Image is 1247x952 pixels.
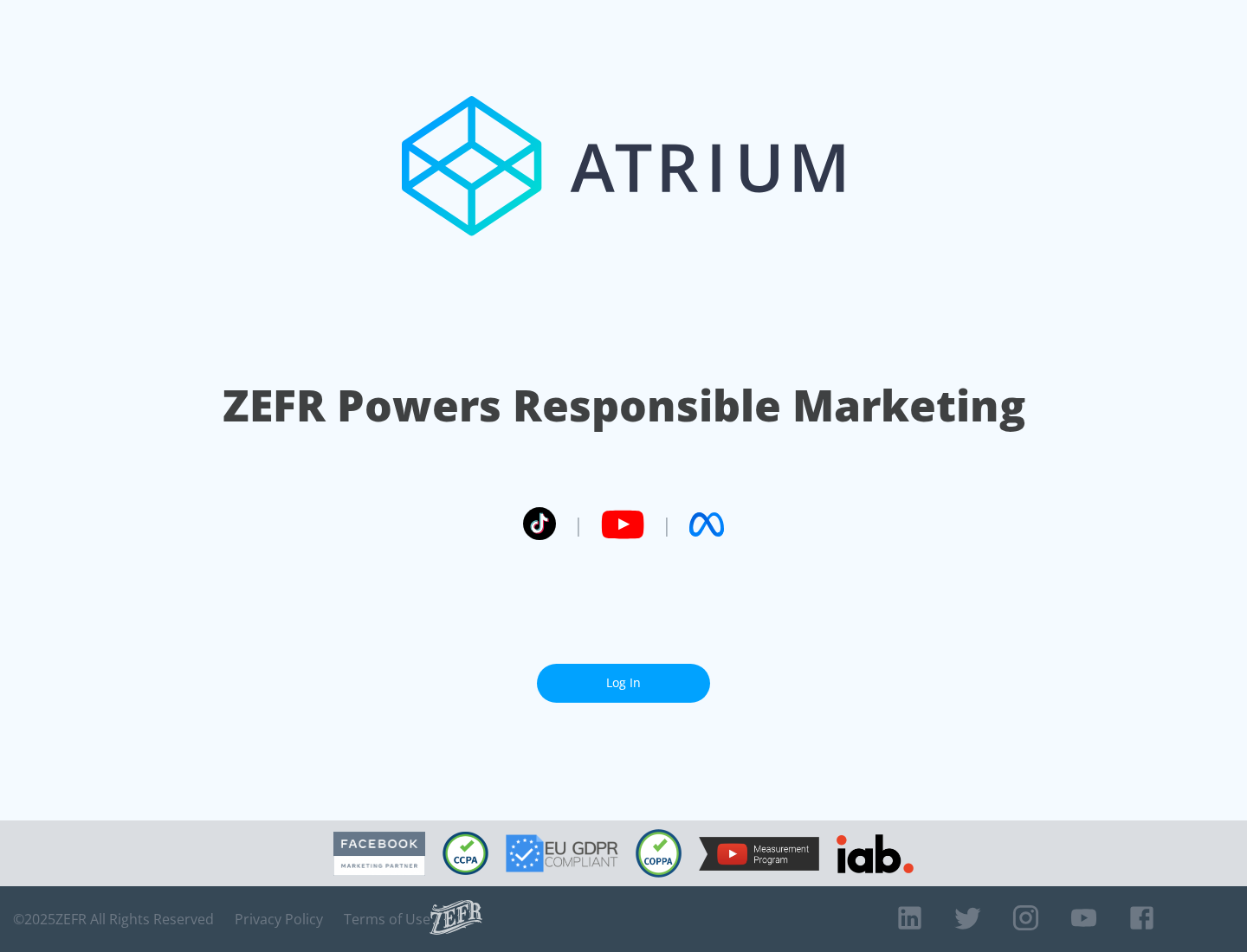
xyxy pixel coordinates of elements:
a: Terms of Use [344,910,430,928]
a: Privacy Policy [235,910,323,928]
img: CCPA Compliant [443,832,488,875]
img: YouTube Measurement Program [699,837,819,871]
h1: ZEFR Powers Responsible Marketing [223,376,1025,435]
img: Facebook Marketing Partner [333,832,425,876]
a: Log In [537,664,710,703]
span: | [573,511,584,537]
img: IAB [837,834,914,873]
span: | [662,511,672,537]
img: GDPR Compliant [506,834,618,872]
img: COPPA Compliant [636,829,682,878]
span: © 2025 ZEFR All Rights Reserved [13,910,214,928]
